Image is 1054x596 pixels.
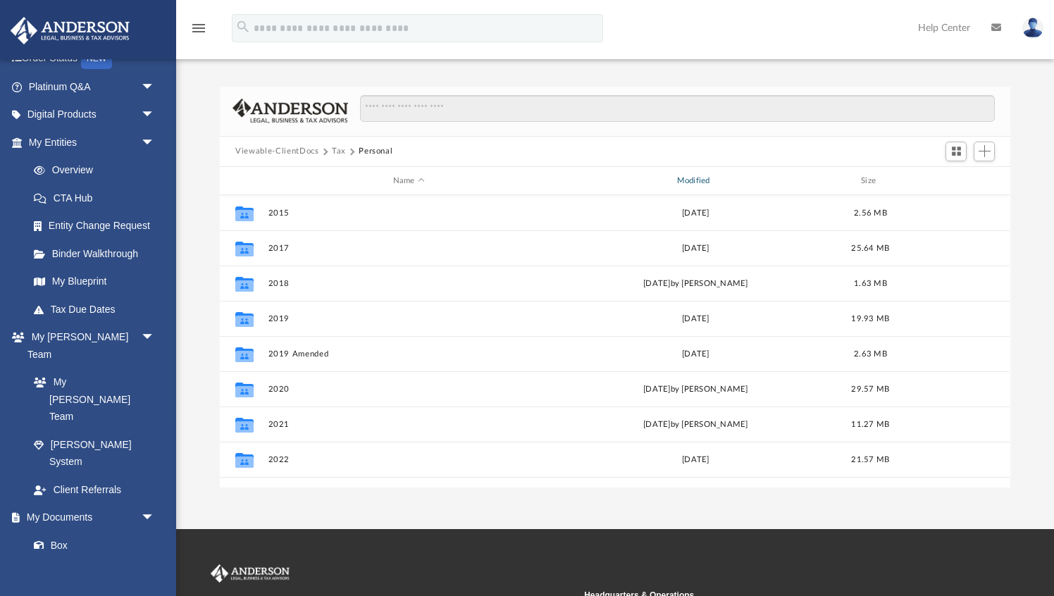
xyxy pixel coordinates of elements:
[852,244,890,252] span: 25.64 MB
[10,101,176,129] a: Digital Productsarrow_drop_down
[852,421,890,428] span: 11.27 MB
[141,504,169,533] span: arrow_drop_down
[555,454,836,466] div: [DATE]
[852,315,890,323] span: 19.93 MB
[268,175,549,187] div: Name
[852,456,890,464] span: 21.57 MB
[268,349,550,359] button: 2019 Amended
[6,17,134,44] img: Anderson Advisors Platinum Portal
[1022,18,1043,38] img: User Pic
[226,175,261,187] div: id
[555,242,836,255] div: [DATE]
[268,420,550,429] button: 2021
[20,295,176,323] a: Tax Due Dates
[235,19,251,35] i: search
[974,142,995,161] button: Add
[141,73,169,101] span: arrow_drop_down
[20,268,169,296] a: My Blueprint
[854,209,887,217] span: 2.56 MB
[843,175,899,187] div: Size
[268,209,550,218] button: 2015
[268,455,550,464] button: 2022
[20,430,169,476] a: [PERSON_NAME] System
[854,350,887,358] span: 2.63 MB
[141,323,169,352] span: arrow_drop_down
[945,142,967,161] button: Switch to Grid View
[332,145,346,158] button: Tax
[141,128,169,157] span: arrow_drop_down
[555,383,836,396] div: [DATE] by [PERSON_NAME]
[852,385,890,393] span: 29.57 MB
[20,212,176,240] a: Entity Change Request
[20,368,162,431] a: My [PERSON_NAME] Team
[208,564,292,583] img: Anderson Advisors Platinum Portal
[905,175,1004,187] div: id
[360,95,995,122] input: Search files and folders
[555,418,836,431] div: [DATE] by [PERSON_NAME]
[10,504,169,532] a: My Documentsarrow_drop_down
[20,531,162,559] a: Box
[220,195,1010,488] div: grid
[235,145,318,158] button: Viewable-ClientDocs
[20,156,176,185] a: Overview
[268,279,550,288] button: 2018
[190,27,207,37] a: menu
[555,313,836,325] div: [DATE]
[268,385,550,394] button: 2020
[359,145,392,158] button: Personal
[555,348,836,361] div: [DATE]
[268,314,550,323] button: 2019
[10,323,169,368] a: My [PERSON_NAME] Teamarrow_drop_down
[20,476,169,504] a: Client Referrals
[20,240,176,268] a: Binder Walkthrough
[10,73,176,101] a: Platinum Q&Aarrow_drop_down
[10,128,176,156] a: My Entitiesarrow_drop_down
[268,244,550,253] button: 2017
[190,20,207,37] i: menu
[854,280,887,287] span: 1.63 MB
[555,278,836,290] div: [DATE] by [PERSON_NAME]
[555,207,836,220] div: [DATE]
[20,184,176,212] a: CTA Hub
[141,101,169,130] span: arrow_drop_down
[555,175,836,187] div: Modified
